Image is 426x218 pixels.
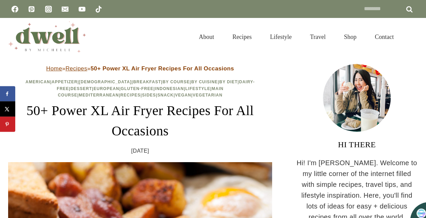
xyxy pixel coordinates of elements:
[157,93,174,97] a: Snack
[366,26,403,48] a: Contact
[92,2,105,16] a: TikTok
[191,80,218,84] a: By Cuisine
[155,86,184,91] a: Indonesian
[46,65,234,72] span: » »
[65,65,87,72] a: Recipes
[42,2,55,16] a: Instagram
[301,26,335,48] a: Travel
[79,80,132,84] a: [DEMOGRAPHIC_DATA]
[163,80,190,84] a: By Course
[223,26,261,48] a: Recipes
[94,86,119,91] a: European
[8,2,22,16] a: Facebook
[406,31,418,43] button: View Search Form
[8,21,86,52] img: DWELL by michelle
[335,26,366,48] a: Shop
[190,26,403,48] nav: Primary Navigation
[175,93,191,97] a: Vegan
[261,26,301,48] a: Lifestyle
[120,93,141,97] a: Recipes
[25,2,38,16] a: Pinterest
[52,80,77,84] a: Appetizer
[57,80,255,91] a: Dairy-Free
[8,101,272,141] h1: 50+ Power XL Air Fryer Recipes For All Occasions
[46,65,62,72] a: Home
[70,86,92,91] a: Dessert
[185,86,210,91] a: Lifestyle
[58,2,72,16] a: Email
[25,80,255,97] span: | | | | | | | | | | | | | | | | | | |
[121,86,153,91] a: Gluten-Free
[219,80,238,84] a: By Diet
[90,65,234,72] strong: 50+ Power XL Air Fryer Recipes For All Occasions
[75,2,89,16] a: YouTube
[133,80,161,84] a: Breakfast
[58,86,224,97] a: Main Course
[25,80,50,84] a: American
[296,138,418,151] h3: HI THERE
[131,147,149,155] time: [DATE]
[79,93,119,97] a: Mediterranean
[193,93,223,97] a: Vegetarian
[142,93,156,97] a: Sides
[190,26,223,48] a: About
